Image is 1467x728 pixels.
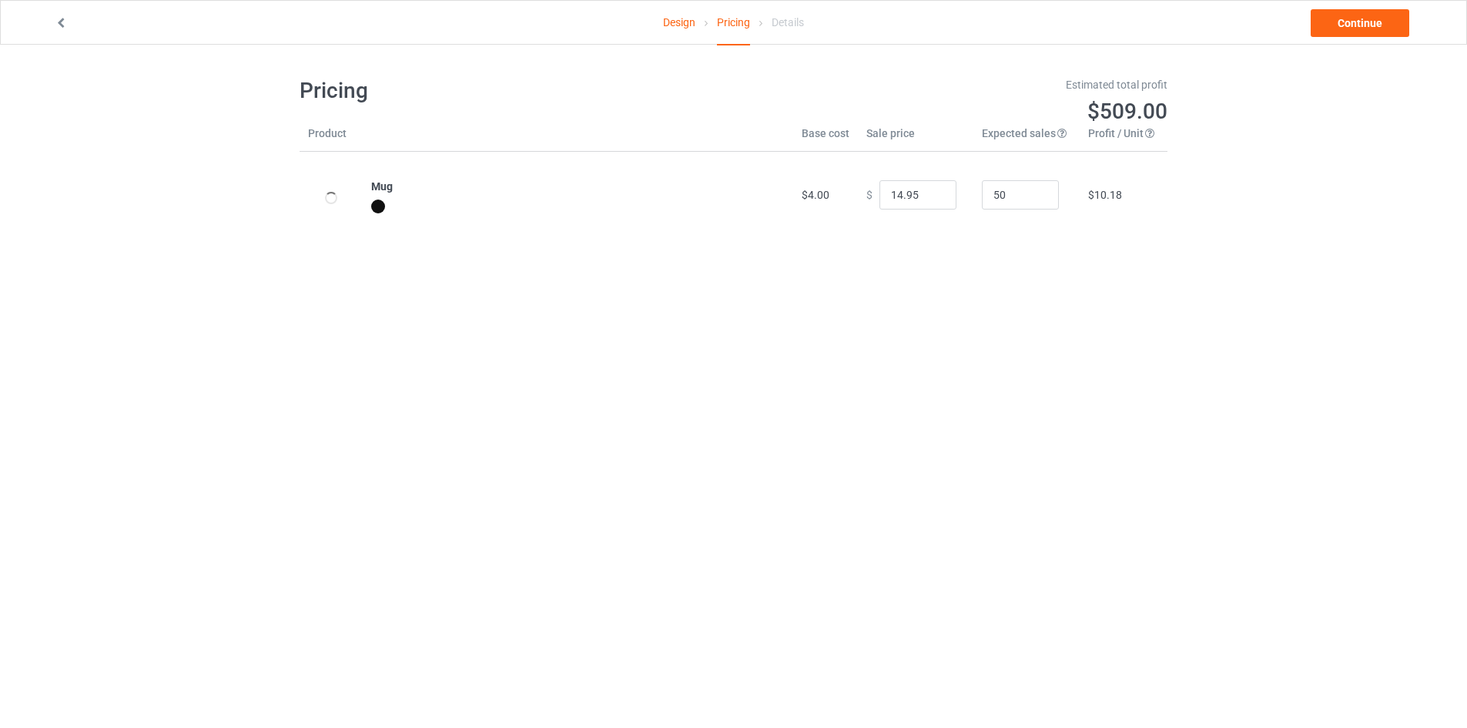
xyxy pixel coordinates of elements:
th: Sale price [858,126,973,152]
div: Estimated total profit [745,77,1168,92]
th: Base cost [793,126,858,152]
a: Continue [1311,9,1409,37]
h1: Pricing [300,77,723,105]
div: Details [772,1,804,44]
th: Expected sales [973,126,1080,152]
th: Product [300,126,363,152]
a: Design [663,1,695,44]
span: $4.00 [802,189,829,201]
span: $ [866,189,872,201]
b: Mug [371,180,393,193]
div: Pricing [717,1,750,45]
th: Profit / Unit [1080,126,1167,152]
span: $509.00 [1087,99,1167,124]
span: $10.18 [1088,189,1122,201]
